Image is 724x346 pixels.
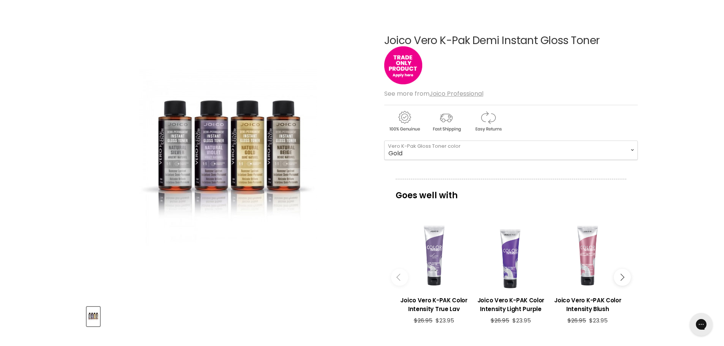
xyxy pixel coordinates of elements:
[553,296,622,313] h3: Joico Vero K-PAK Color Intensity Blush
[87,308,99,325] img: Joico Vero K-Pak Demi Instant Gloss Toner
[567,316,586,324] span: $26.95
[384,46,422,84] img: tradeonly_small.jpg
[476,290,545,317] a: View product:Joico Vero K-PAK Color Intensity Light Purple
[399,296,469,313] h3: Joico Vero K-PAK Color Intensity True Lav
[436,316,454,324] span: $23.95
[396,179,626,204] p: Goes well with
[87,307,100,326] button: Joico Vero K-Pak Demi Instant Gloss Toner
[491,316,509,324] span: $26.95
[468,110,508,133] img: returns.gif
[426,110,466,133] img: shipping.gif
[87,16,371,300] div: Joico Vero K-Pak Demi Instant Gloss Toner image. Click or Scroll to Zoom.
[553,290,622,317] a: View product:Joico Vero K-PAK Color Intensity Blush
[384,110,425,133] img: genuine.gif
[384,89,483,98] span: See more from
[86,305,372,326] div: Product thumbnails
[399,290,469,317] a: View product:Joico Vero K-PAK Color Intensity True Lav
[512,316,531,324] span: $23.95
[384,35,638,47] h1: Joico Vero K-Pak Demi Instant Gloss Toner
[429,89,483,98] a: Joico Professional
[589,316,608,324] span: $23.95
[476,296,545,313] h3: Joico Vero K-PAK Color Intensity Light Purple
[139,25,317,291] img: Joico Vero K-Pak Demi Instant Gloss Toner
[686,310,716,338] iframe: Gorgias live chat messenger
[414,316,432,324] span: $26.95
